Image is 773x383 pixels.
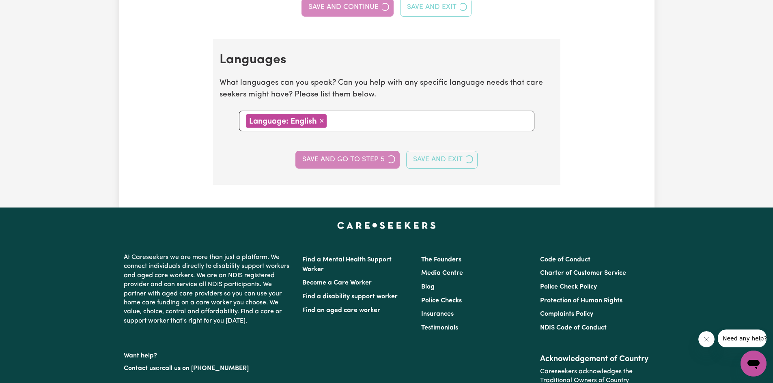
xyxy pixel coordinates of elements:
iframe: Close message [698,331,715,347]
a: Complaints Policy [540,311,593,317]
iframe: Message from company [718,330,767,347]
a: Police Check Policy [540,284,597,290]
a: Code of Conduct [540,257,590,263]
p: Want help? [124,348,293,360]
p: At Careseekers we are more than just a platform. We connect individuals directly to disability su... [124,250,293,329]
a: Insurances [421,311,454,317]
a: NDIS Code of Conduct [540,325,607,331]
h2: Languages [220,52,554,68]
button: Remove [317,114,327,127]
a: The Founders [421,257,461,263]
a: Protection of Human Rights [540,297,622,304]
a: Testimonials [421,325,458,331]
span: × [319,116,324,125]
iframe: Button to launch messaging window [741,351,767,377]
a: Contact us [124,365,156,372]
a: Find a disability support worker [302,293,398,300]
p: or [124,361,293,376]
a: Become a Care Worker [302,280,372,286]
h2: Acknowledgement of Country [540,354,649,364]
span: Need any help? [5,6,49,12]
a: Find an aged care worker [302,307,380,314]
a: Blog [421,284,435,290]
div: Language: English [246,114,327,128]
a: Charter of Customer Service [540,270,626,276]
a: Find a Mental Health Support Worker [302,257,392,273]
a: Media Centre [421,270,463,276]
p: What languages can you speak? Can you help with any specific language needs that care seekers mig... [220,77,554,101]
a: Police Checks [421,297,462,304]
a: call us on [PHONE_NUMBER] [162,365,249,372]
a: Careseekers home page [337,222,436,229]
